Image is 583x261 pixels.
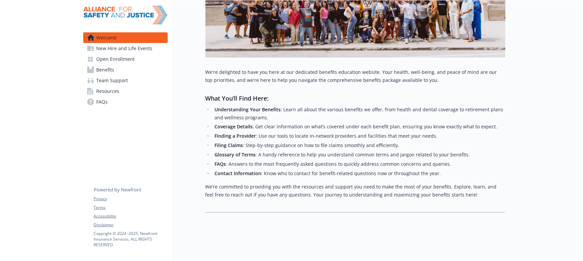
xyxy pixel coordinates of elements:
[97,97,108,107] span: FAQs
[213,123,505,131] li: : Get clear information on what’s covered under each benefit plan, ensuring you know exactly what...
[213,160,505,168] li: : Answers to the most frequently asked questions to quickly address common concerns and queries.
[83,54,168,64] a: Open Enrollment
[213,132,505,140] li: : Use our tools to locate in-network providers and facilities that meet your needs.
[213,169,505,177] li: : Know who to contact for benefit-related questions now or throughout the year.
[94,196,167,202] a: Privacy
[213,151,505,159] li: : A handy reference to help you understand common terms and jargon related to your benefits.
[94,231,167,248] p: Copyright © 2024 - 2025 , Newfront Insurance Services, ALL RIGHTS RESERVED
[97,43,153,54] span: New Hire and Life Events
[83,97,168,107] a: FAQs
[214,151,256,158] strong: Glossary of Terms
[214,142,243,148] strong: Filing Claims
[214,106,281,113] strong: Understanding Your Benefits
[83,43,168,54] a: New Hire and Life Events
[214,161,226,167] strong: FAQs
[205,68,505,84] p: We're delighted to have you here at our dedicated benefits education website. Your health, well-b...
[97,75,128,86] span: Team Support
[97,64,115,75] span: Benefits
[94,222,167,228] a: Disclaimer
[205,94,505,103] h3: What You’ll Find Here:
[83,75,168,86] a: Team Support
[97,32,117,43] span: Welcome
[94,213,167,219] a: Accessibility
[97,54,135,64] span: Open Enrollment
[213,141,505,149] li: : Step-by-step guidance on how to file claims smoothly and efficiently.
[94,205,167,211] a: Terms
[213,106,505,122] li: : Learn all about the various benefits we offer, from health and dental coverage to retirement pl...
[214,133,256,139] strong: Finding a Provider
[83,86,168,97] a: Resources
[205,183,505,199] p: We’re committed to providing you with the resources and support you need to make the most of your...
[214,170,261,176] strong: Contact Information
[83,64,168,75] a: Benefits
[214,123,253,130] strong: Coverage Details
[83,32,168,43] a: Welcome
[97,86,120,97] span: Resources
